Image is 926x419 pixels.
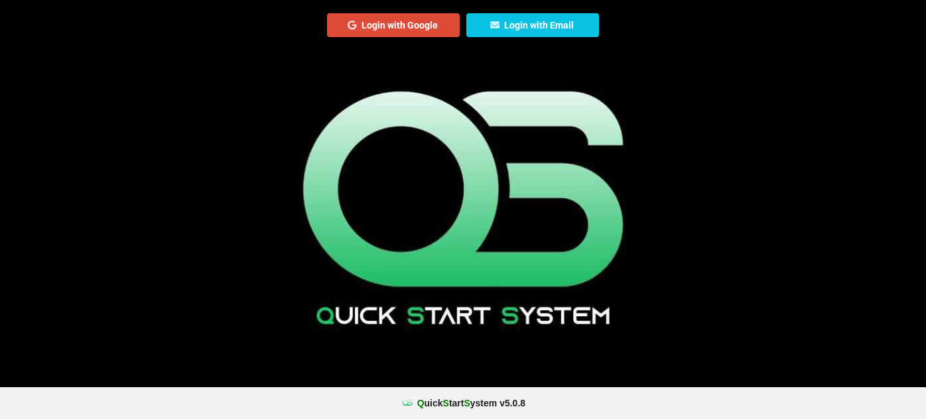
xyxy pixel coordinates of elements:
span: Q [417,398,425,408]
button: Login with Google [327,13,460,37]
button: Login with Email [466,13,599,37]
b: uick tart ystem v 5.0.8 [417,396,525,410]
img: favicon.ico [401,396,414,410]
span: S [443,398,449,408]
span: S [464,398,470,408]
